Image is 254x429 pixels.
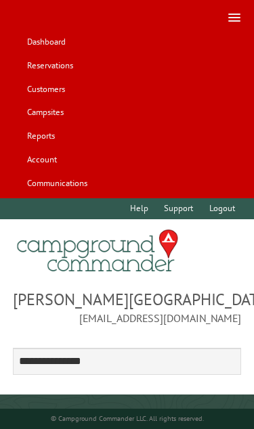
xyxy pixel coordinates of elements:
[20,32,72,53] a: Dashboard
[20,173,93,194] a: Communications
[20,78,71,99] a: Customers
[158,198,200,219] a: Support
[20,126,61,147] a: Reports
[124,198,155,219] a: Help
[20,102,70,123] a: Campsites
[51,414,204,423] small: © Campground Commander LLC. All rights reserved.
[13,225,182,277] img: Campground Commander
[203,198,241,219] a: Logout
[13,288,242,326] span: [PERSON_NAME][GEOGRAPHIC_DATA] [EMAIL_ADDRESS][DOMAIN_NAME]
[20,55,79,76] a: Reservations
[20,149,63,170] a: Account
